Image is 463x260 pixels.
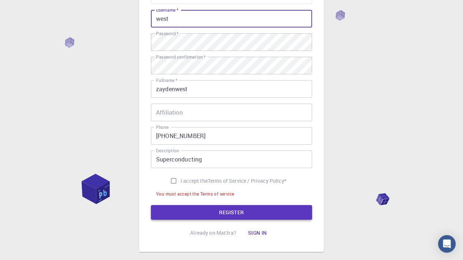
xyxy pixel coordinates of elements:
label: Phone [156,124,168,130]
p: Already on Mat3ra? [190,229,236,237]
label: username [156,7,178,13]
label: Password [156,30,178,37]
button: REGISTER [151,205,312,220]
label: Description [156,148,179,154]
p: Terms of Service / Privacy Policy * [208,177,286,185]
button: Sign in [242,226,273,240]
a: Terms of Service / Privacy Policy* [208,177,286,185]
label: Fullname [156,77,177,83]
div: Open Intercom Messenger [438,235,456,253]
span: I accept the [181,177,208,185]
label: Password confirmation [156,54,205,60]
div: You must accept the Terms of service [156,190,234,198]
